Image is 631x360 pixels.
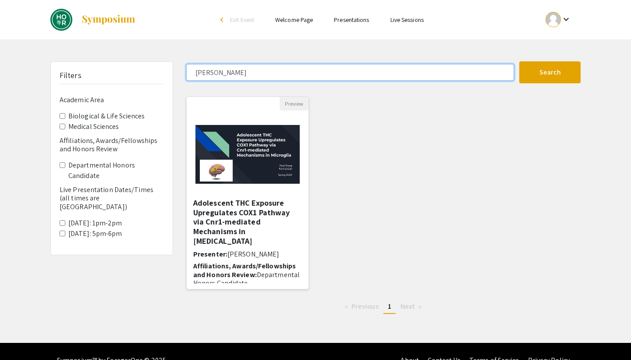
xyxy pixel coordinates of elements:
[186,300,581,314] ul: Pagination
[230,16,254,24] span: Exit Event
[193,198,302,246] h5: Adolescent THC Exposure Upregulates COX1 Pathway via Cnr1-mediated Mechanisms in [MEDICAL_DATA]
[275,16,313,24] a: Welcome Page
[519,61,581,83] button: Search
[60,96,164,104] h6: Academic Area
[280,97,308,110] button: Preview
[334,16,369,24] a: Presentations
[81,14,136,25] img: Symposium by ForagerOne
[60,71,82,80] h5: Filters
[401,302,415,311] span: Next
[227,250,279,259] span: [PERSON_NAME]
[388,302,391,311] span: 1
[193,250,302,258] h6: Presenter:
[561,14,571,25] mat-icon: Expand account dropdown
[187,116,308,192] img: <p>Adolescent THC Exposure Upregulates COX1 Pathway via Cnr1-mediated Mechanisms in Microglia</p>
[68,121,119,132] label: Medical Sciences
[351,302,379,311] span: Previous
[186,96,309,289] div: Open Presentation <p>Adolescent THC Exposure Upregulates COX1 Pathway via Cnr1-mediated Mechanism...
[390,16,424,24] a: Live Sessions
[50,9,136,31] a: DREAMS: Spring 2024
[50,9,72,31] img: DREAMS: Spring 2024
[193,270,300,288] span: Departmental Honors Candidate
[68,218,122,228] label: [DATE]: 1pm-2pm
[536,10,581,29] button: Expand account dropdown
[68,160,164,181] label: Departmental Honors Candidate
[68,228,122,239] label: [DATE]: 5pm-6pm
[186,64,514,81] input: Search Keyword(s) Or Author(s)
[193,261,296,279] span: Affiliations, Awards/Fellowships and Honors Review:
[68,111,145,121] label: Biological & Life Sciences
[60,185,164,211] h6: Live Presentation Dates/Times (all times are [GEOGRAPHIC_DATA])
[7,321,37,353] iframe: Chat
[220,17,226,22] div: arrow_back_ios
[60,136,164,153] h6: Affiliations, Awards/Fellowships and Honors Review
